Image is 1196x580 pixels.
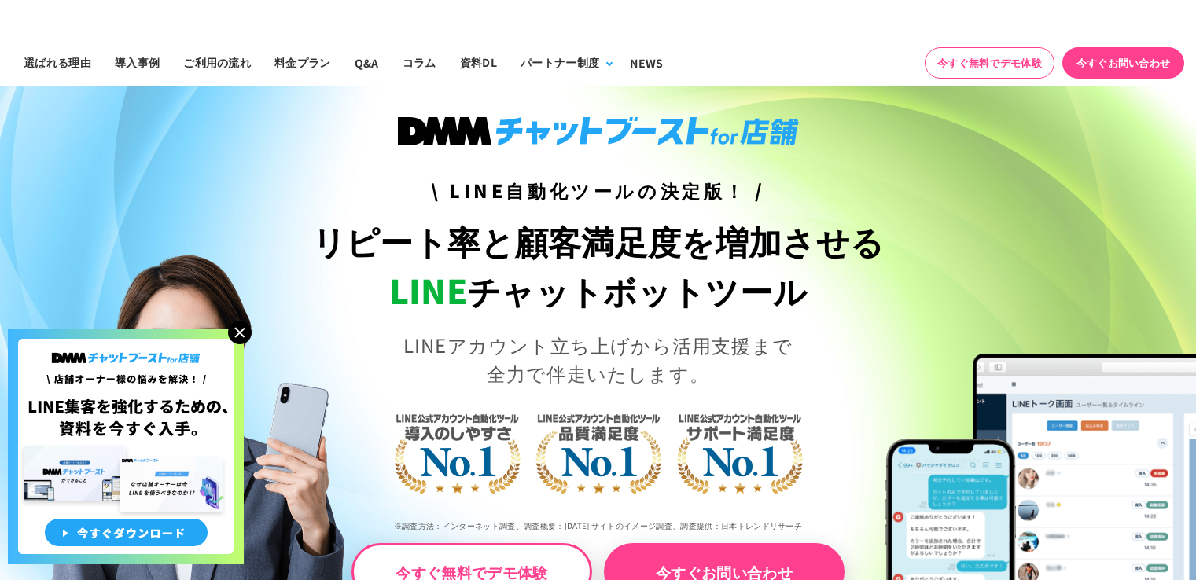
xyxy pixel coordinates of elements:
h1: リピート率と顧客満足度を増加させる チャットボットツール [299,216,897,315]
a: ご利用の流れ [171,39,263,86]
div: パートナー制度 [521,54,599,71]
a: NEWS [618,39,675,86]
a: 資料DL [448,39,509,86]
a: Q&A [343,39,391,86]
h3: \ LINE自動化ツールの決定版！ / [299,177,897,204]
a: 選ばれる理由 [12,39,103,86]
a: 今すぐお問い合わせ [1062,47,1184,79]
img: 店舗オーナー様の悩みを解決!LINE集客を狂化するための資料を今すぐ入手! [8,329,244,564]
a: 料金プラン [263,39,343,86]
p: ※調査方法：インターネット調査、調査概要：[DATE] サイトのイメージ調査、調査提供：日本トレンドリサーチ [299,508,897,543]
a: 導入事例 [103,39,171,86]
span: LINE [389,266,467,314]
a: 店舗オーナー様の悩みを解決!LINE集客を狂化するための資料を今すぐ入手! [8,329,244,347]
a: 今すぐ無料でデモ体験 [925,47,1054,79]
a: コラム [391,39,448,86]
p: LINEアカウント立ち上げから活用支援まで 全力で伴走いたします。 [299,331,897,387]
img: LINE公式アカウント自動化ツール導入のしやすさNo.1｜LINE公式アカウント自動化ツール品質満足度No.1｜LINE公式アカウント自動化ツールサポート満足度No.1 [343,352,854,549]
